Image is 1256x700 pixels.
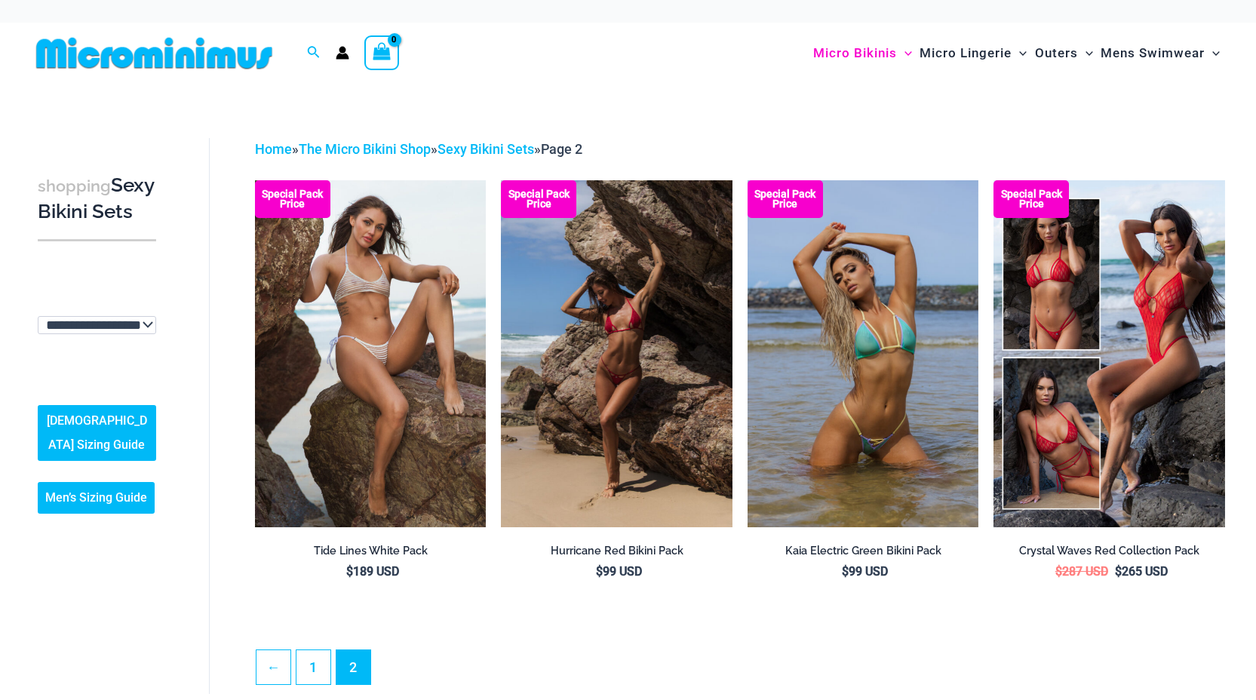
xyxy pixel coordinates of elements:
span: Micro Bikinis [813,34,897,72]
span: $ [346,564,353,579]
b: Special Pack Price [255,189,330,209]
a: Home [255,141,292,157]
img: Collection Pack [993,180,1225,527]
a: Tide Lines White Pack [255,544,487,563]
a: Collection Pack Crystal Waves 305 Tri Top 4149 Thong 01Crystal Waves 305 Tri Top 4149 Thong 01 [993,180,1225,527]
span: Micro Lingerie [920,34,1012,72]
h2: Tide Lines White Pack [255,544,487,558]
span: $ [1055,564,1062,579]
img: Tide Lines White 350 Halter Top 470 Thong 05 [255,180,487,527]
a: Micro BikinisMenu ToggleMenu Toggle [809,30,916,76]
span: shopping [38,177,111,195]
h2: Kaia Electric Green Bikini Pack [748,544,979,558]
a: Crystal Waves Red Collection Pack [993,544,1225,563]
img: Kaia Electric Green 305 Top 445 Thong 04 [748,180,979,527]
a: Tide Lines White 350 Halter Top 470 Thong 05 Tide Lines White 350 Halter Top 470 Thong 03Tide Lin... [255,180,487,527]
h2: Crystal Waves Red Collection Pack [993,544,1225,558]
span: » » » [255,141,582,157]
select: wpc-taxonomy-pa_fabric-type-746009 [38,316,156,334]
span: Menu Toggle [1012,34,1027,72]
span: Menu Toggle [1078,34,1093,72]
span: $ [842,564,849,579]
a: Micro LingerieMenu ToggleMenu Toggle [916,30,1030,76]
a: [DEMOGRAPHIC_DATA] Sizing Guide [38,405,156,461]
a: View Shopping Cart, empty [364,35,399,70]
a: Hurricane Red 3277 Tri Top 4277 Thong Bottom 05 Hurricane Red 3277 Tri Top 4277 Thong Bottom 06Hu... [501,180,732,527]
span: Menu Toggle [897,34,912,72]
bdi: 265 USD [1115,564,1168,579]
a: Search icon link [307,44,321,63]
b: Special Pack Price [748,189,823,209]
nav: Site Navigation [807,28,1226,78]
b: Special Pack Price [993,189,1069,209]
b: Special Pack Price [501,189,576,209]
a: Men’s Sizing Guide [38,482,155,514]
bdi: 287 USD [1055,564,1108,579]
img: Hurricane Red 3277 Tri Top 4277 Thong Bottom 05 [501,180,732,527]
h3: Sexy Bikini Sets [38,173,156,225]
nav: Product Pagination [255,649,1225,693]
a: Sexy Bikini Sets [438,141,534,157]
a: Hurricane Red Bikini Pack [501,544,732,563]
span: $ [596,564,603,579]
bdi: 99 USD [596,564,642,579]
a: Kaia Electric Green Bikini Pack [748,544,979,563]
span: $ [1115,564,1122,579]
bdi: 99 USD [842,564,888,579]
a: Kaia Electric Green 305 Top 445 Thong 04 Kaia Electric Green 305 Top 445 Thong 05Kaia Electric Gr... [748,180,979,527]
span: Mens Swimwear [1101,34,1205,72]
a: Mens SwimwearMenu ToggleMenu Toggle [1097,30,1224,76]
a: Account icon link [336,46,349,60]
img: MM SHOP LOGO FLAT [30,36,278,70]
h2: Hurricane Red Bikini Pack [501,544,732,558]
a: ← [256,650,290,684]
span: Page 2 [336,650,370,684]
a: OutersMenu ToggleMenu Toggle [1031,30,1097,76]
span: Page 2 [541,141,582,157]
span: Outers [1035,34,1078,72]
bdi: 189 USD [346,564,399,579]
span: Menu Toggle [1205,34,1220,72]
a: The Micro Bikini Shop [299,141,431,157]
a: Page 1 [296,650,330,684]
